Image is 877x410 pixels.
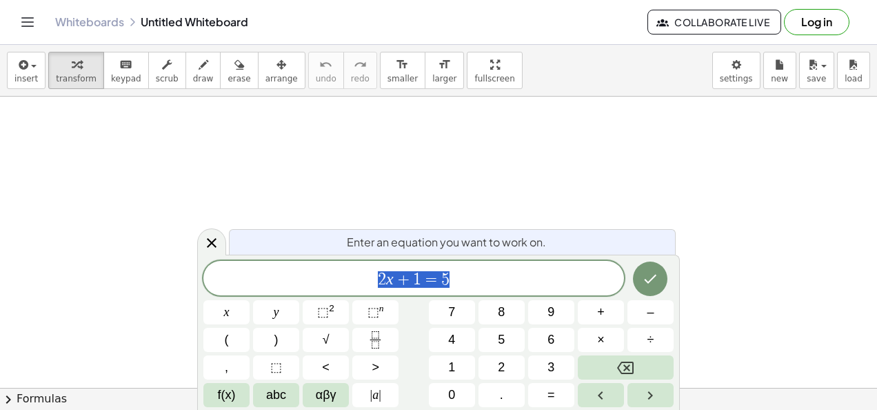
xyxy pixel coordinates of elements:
span: 2 [498,358,505,377]
span: , [225,358,228,377]
button: Left arrow [578,383,624,407]
span: αβγ [316,386,336,404]
button: Absolute value [352,383,399,407]
button: format_sizelarger [425,52,464,89]
button: Functions [203,383,250,407]
button: 7 [429,300,475,324]
span: larger [432,74,456,84]
span: Enter an equation you want to work on. [347,234,546,251]
button: insert [7,52,46,89]
i: format_size [438,57,451,73]
span: ÷ [647,331,654,349]
span: a [370,386,381,404]
span: save [807,74,826,84]
button: y [253,300,299,324]
button: x [203,300,250,324]
span: 3 [547,358,554,377]
span: > [372,358,379,377]
span: √ [323,331,330,349]
sup: n [379,303,384,313]
button: Superscript [352,300,399,324]
button: redoredo [343,52,377,89]
button: 2 [478,355,525,380]
span: < [322,358,330,377]
span: = [547,386,555,404]
button: transform [48,52,104,89]
button: Equals [528,383,574,407]
span: transform [56,74,97,84]
i: redo [354,57,367,73]
button: Toggle navigation [17,11,39,33]
button: , [203,355,250,380]
span: settings [720,74,753,84]
button: arrange [258,52,305,89]
button: settings [712,52,760,89]
span: + [597,303,605,322]
button: Alphabet [253,383,299,407]
span: 1 [448,358,455,377]
button: 3 [528,355,574,380]
button: 0 [429,383,475,407]
button: load [837,52,870,89]
button: Times [578,328,624,352]
span: 9 [547,303,554,322]
button: keyboardkeypad [103,52,149,89]
span: abc [266,386,286,404]
span: 6 [547,331,554,349]
span: undo [316,74,336,84]
var: x [386,270,394,288]
span: arrange [265,74,298,84]
button: ( [203,328,250,352]
button: Done [633,262,667,296]
span: × [597,331,605,349]
button: ) [253,328,299,352]
sup: 2 [329,303,334,313]
button: Less than [303,355,349,380]
span: | [370,388,373,402]
span: = [421,271,441,288]
button: 9 [528,300,574,324]
button: 8 [478,300,525,324]
button: scrub [148,52,186,89]
button: . [478,383,525,407]
span: smaller [387,74,418,84]
button: 1 [429,355,475,380]
span: ⬚ [367,305,379,319]
span: 1 [413,271,421,288]
button: Greater than [352,355,399,380]
button: Greek alphabet [303,383,349,407]
span: scrub [156,74,179,84]
button: undoundo [308,52,344,89]
span: x [224,303,230,322]
span: 4 [448,331,455,349]
span: draw [193,74,214,84]
button: fullscreen [467,52,522,89]
span: ( [225,331,229,349]
button: Minus [627,300,674,324]
button: new [763,52,796,89]
button: Fraction [352,328,399,352]
span: 5 [498,331,505,349]
button: Collaborate Live [647,10,781,35]
span: 8 [498,303,505,322]
span: ⬚ [317,305,329,319]
i: undo [319,57,332,73]
button: Placeholder [253,355,299,380]
span: ) [274,331,279,349]
span: + [394,271,414,288]
button: Squared [303,300,349,324]
span: fullscreen [474,74,514,84]
button: Plus [578,300,624,324]
button: format_sizesmaller [380,52,425,89]
span: new [771,74,788,84]
i: format_size [396,57,409,73]
i: keyboard [119,57,132,73]
span: f(x) [218,386,236,404]
a: Whiteboards [55,15,124,29]
span: 7 [448,303,455,322]
button: Log in [784,9,849,35]
span: keypad [111,74,141,84]
span: load [845,74,863,84]
button: Square root [303,328,349,352]
button: erase [220,52,258,89]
